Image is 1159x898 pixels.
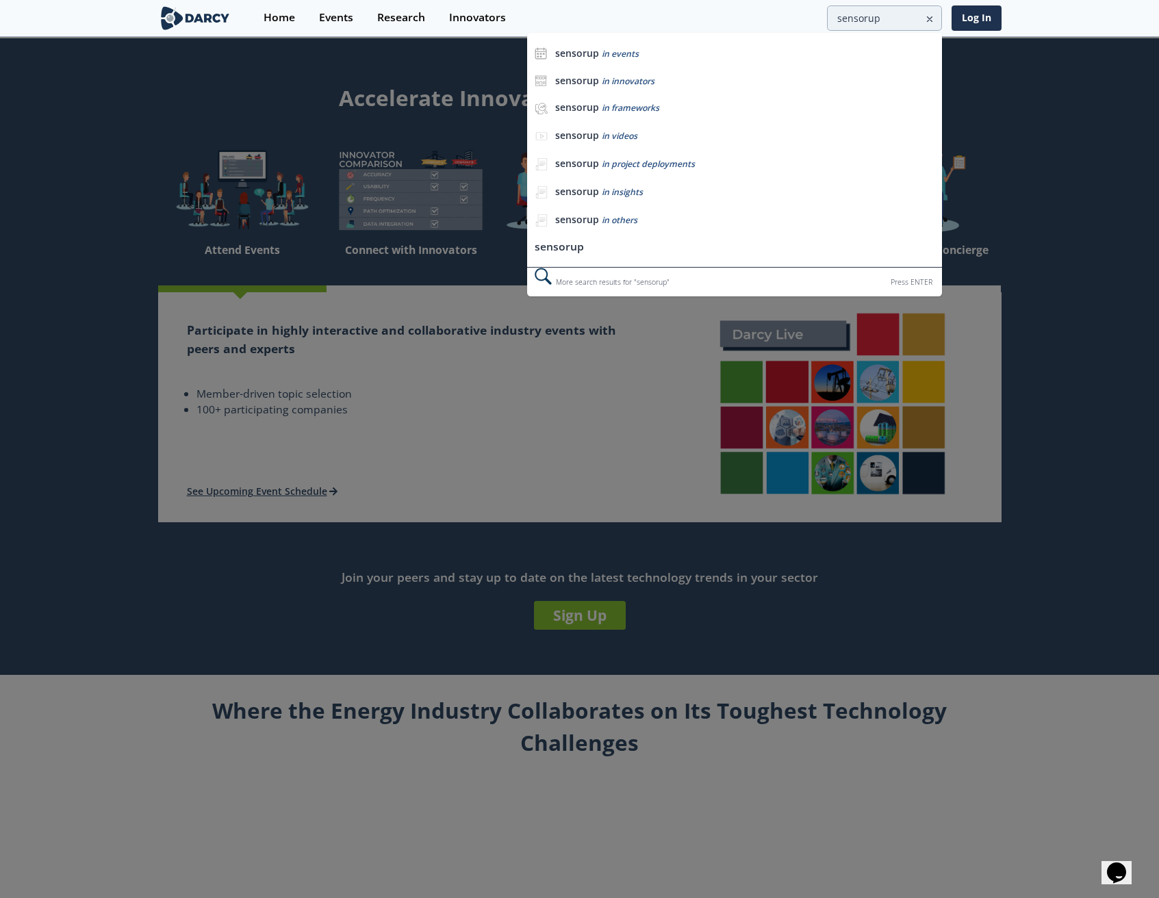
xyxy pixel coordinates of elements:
span: in innovators [602,75,654,87]
b: sensorup [555,74,599,87]
img: icon [535,75,547,87]
b: sensorup [555,157,599,170]
span: in events [602,48,639,60]
b: sensorup [555,185,599,198]
span: in project deployments [602,158,695,170]
div: Innovators [449,12,506,23]
div: Events [319,12,353,23]
b: sensorup [555,47,599,60]
a: Log In [952,5,1002,31]
b: sensorup [555,129,599,142]
input: Advanced Search [827,5,942,31]
img: logo-wide.svg [158,6,233,30]
b: sensorup [555,101,599,114]
span: in frameworks [602,102,659,114]
div: Home [264,12,295,23]
span: in others [602,214,637,226]
span: in videos [602,130,637,142]
div: Research [377,12,425,23]
span: in insights [602,186,643,198]
iframe: chat widget [1101,843,1145,884]
img: icon [535,47,547,60]
b: sensorup [555,213,599,226]
div: Press ENTER [891,275,932,290]
div: More search results for " sensorup " [527,267,941,296]
li: sensorup [527,235,941,260]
